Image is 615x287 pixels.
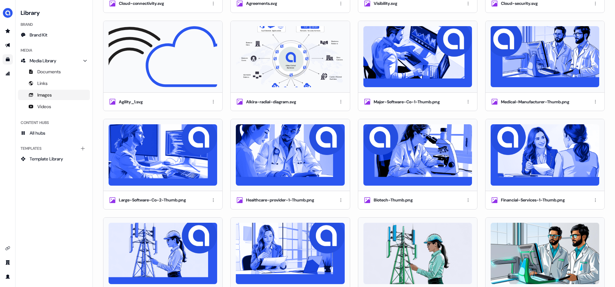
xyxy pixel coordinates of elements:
a: Images [18,90,90,100]
h3: Library [18,8,90,17]
a: Links [18,78,90,88]
a: Go to attribution [3,68,13,79]
div: Financial-Services-1-Thumb.png [501,197,565,203]
img: Agility_1.svg [109,26,217,87]
span: Links [37,80,48,87]
img: Financial-Services-1-Thumb.png [491,124,599,186]
span: Videos [37,103,51,110]
img: Telecom-1-Thumb.png [109,223,217,284]
img: Telecom-Case-Study-1.jpg [363,223,472,284]
a: Go to templates [3,54,13,65]
div: Brand [18,19,90,30]
img: Large-Financial-Services_Thumb.png [236,223,344,284]
img: Biotech-Thumb.png [363,124,472,186]
span: Images [37,92,52,98]
div: Biotech-Thumb.png [374,197,413,203]
a: Template Library [18,154,90,164]
div: Cloud-connectivity.svg [119,0,164,7]
span: Media Library [30,57,56,64]
a: Go to prospects [3,26,13,36]
div: Agreements.svg [246,0,277,7]
a: Media Library [18,56,90,66]
div: Agility_1.svg [119,99,143,105]
a: Documents [18,67,90,77]
div: Cloud-security.svg [501,0,538,7]
span: Documents [37,68,61,75]
a: All hubs [18,128,90,138]
a: Go to outbound experience [3,40,13,50]
div: Media [18,45,90,56]
a: Go to integrations [3,243,13,253]
div: Healthcare-provider-1-Thumb.png [246,197,314,203]
img: Medical-manufacturer-case-study.jpg [491,223,599,284]
a: Go to profile [3,272,13,282]
div: Major-Software-Co-1-Thumb.png [374,99,440,105]
span: Template Library [30,156,63,162]
div: Large-Software-Co-2-Thumb.png [119,197,186,203]
div: Content Hubs [18,118,90,128]
div: Templates [18,143,90,154]
div: Visibility.svg [374,0,397,7]
img: Alkira-radial-diagram.svg [236,26,344,87]
img: Healthcare-provider-1-Thumb.png [236,124,344,186]
img: Large-Software-Co-2-Thumb.png [109,124,217,186]
a: Videos [18,101,90,112]
img: Medical-Manufacturer-Thumb.png [491,26,599,87]
a: Brand Kit [18,30,90,40]
a: Go to team [3,257,13,268]
img: Major-Software-Co-1-Thumb.png [363,26,472,87]
span: All hubs [30,130,45,136]
div: Medical-Manufacturer-Thumb.png [501,99,569,105]
div: Alkira-radial-diagram.svg [246,99,296,105]
span: Brand Kit [30,32,47,38]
